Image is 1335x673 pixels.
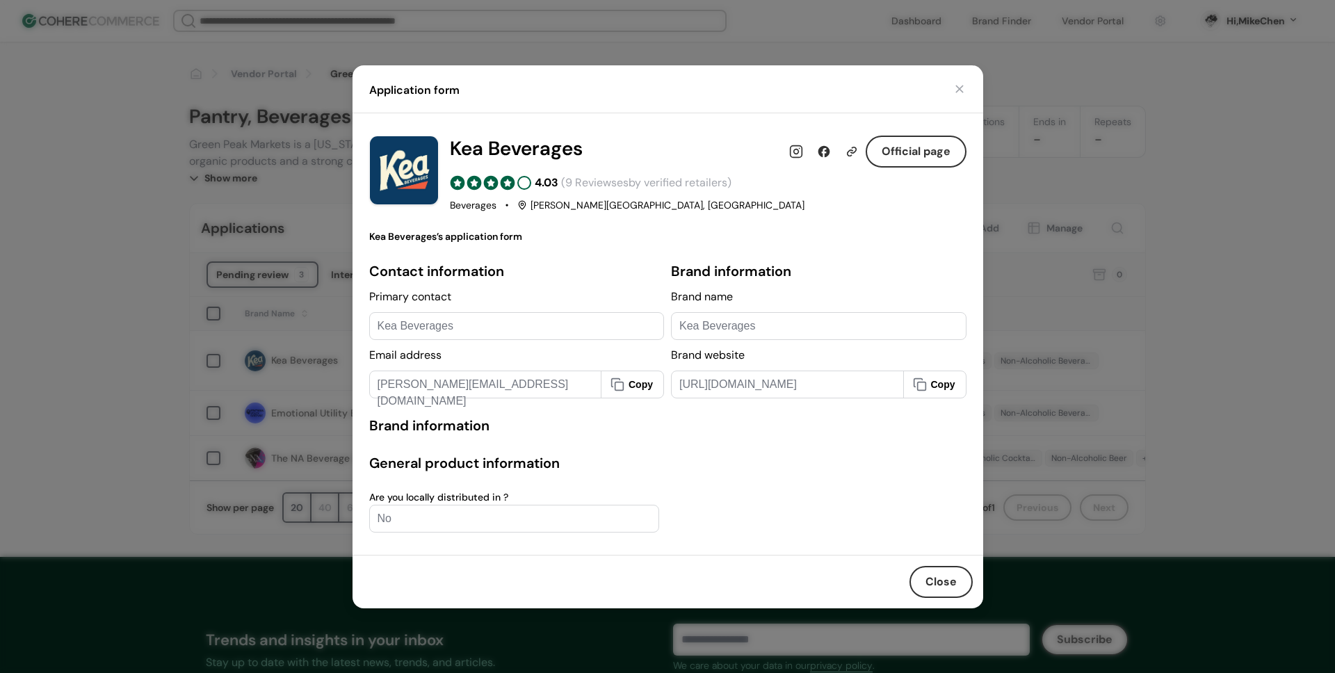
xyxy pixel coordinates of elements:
[561,175,731,191] div: ( 9 Reviewses by verified retailers)
[369,229,966,244] div: Kea Beverages ’s application form
[535,175,558,191] div: 4.03
[627,378,654,391] div: Copy
[369,415,966,436] div: Brand information
[671,347,966,364] div: Brand website
[378,318,656,334] div: Kea Beverages
[671,289,966,305] div: Brand name
[930,378,957,391] div: Copy
[378,376,593,410] div: [PERSON_NAME][EMAIL_ADDRESS][DOMAIN_NAME]
[450,138,583,160] h2: Kea Beverages
[369,490,660,505] div: Are you locally distributed in ?
[671,261,966,282] div: Brand information
[378,510,651,527] div: No
[679,376,895,393] div: [URL][DOMAIN_NAME]
[369,82,460,99] h4: Application form
[866,136,966,168] button: Official page
[679,318,957,334] div: Kea Beverages
[369,261,665,282] div: Contact information
[369,289,665,305] div: Primary contact
[601,371,663,398] button: Copy
[903,371,966,398] button: Copy
[517,198,804,213] div: [PERSON_NAME][GEOGRAPHIC_DATA], [GEOGRAPHIC_DATA]
[369,136,439,205] img: Brand Photo
[450,198,496,213] div: Beverages
[369,347,665,364] div: Email address
[909,566,973,598] button: Close
[369,453,966,473] div: General product information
